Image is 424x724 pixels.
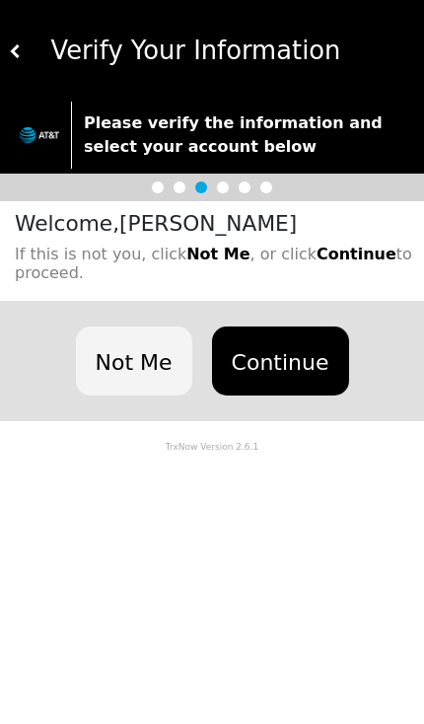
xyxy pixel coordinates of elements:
button: Continue [212,326,349,396]
strong: Please verify the information and select your account below [84,113,383,156]
img: white carat left [9,44,23,58]
b: Continue [317,245,396,263]
img: trx now logo [20,127,59,143]
div: Verify Your Information [23,32,416,70]
b: Not Me [186,245,249,263]
h4: Welcome, [PERSON_NAME] [15,211,414,237]
button: Not Me [76,326,192,396]
h6: If this is not you, click , or click to proceed. [15,245,414,282]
